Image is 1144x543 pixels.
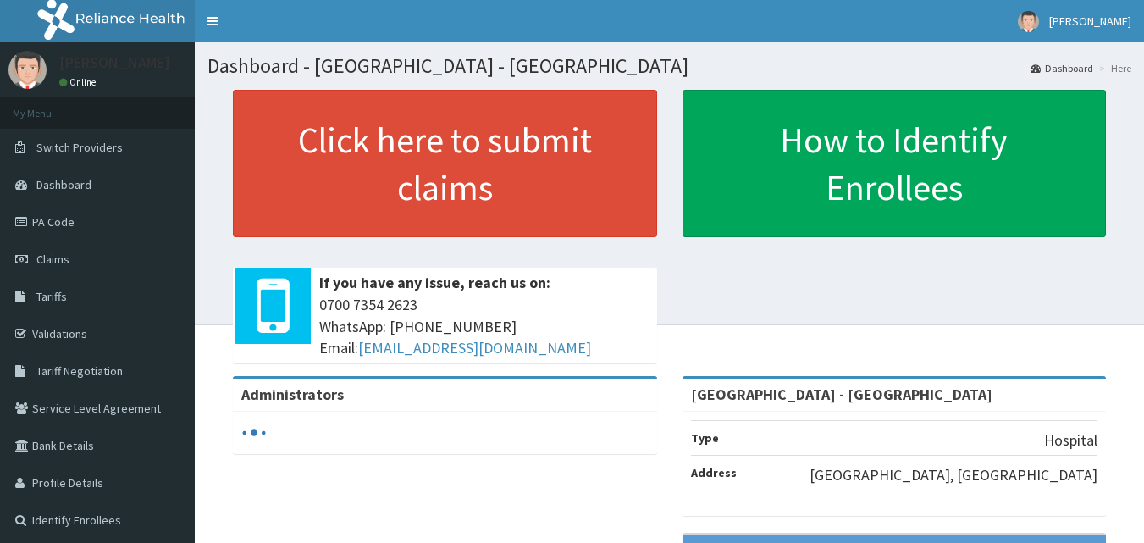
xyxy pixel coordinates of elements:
[691,385,992,404] strong: [GEOGRAPHIC_DATA] - [GEOGRAPHIC_DATA]
[233,90,657,237] a: Click here to submit claims
[207,55,1131,77] h1: Dashboard - [GEOGRAPHIC_DATA] - [GEOGRAPHIC_DATA]
[36,363,123,379] span: Tariff Negotiation
[241,385,344,404] b: Administrators
[319,273,550,292] b: If you have any issue, reach us on:
[691,430,719,446] b: Type
[36,252,69,267] span: Claims
[319,294,649,359] span: 0700 7354 2623 WhatsApp: [PHONE_NUMBER] Email:
[36,177,91,192] span: Dashboard
[1095,61,1131,75] li: Here
[241,420,267,446] svg: audio-loading
[691,465,737,480] b: Address
[1031,61,1093,75] a: Dashboard
[59,76,100,88] a: Online
[1049,14,1131,29] span: [PERSON_NAME]
[358,338,591,357] a: [EMAIL_ADDRESS][DOMAIN_NAME]
[36,140,123,155] span: Switch Providers
[810,464,1097,486] p: [GEOGRAPHIC_DATA], [GEOGRAPHIC_DATA]
[36,289,67,304] span: Tariffs
[1044,429,1097,452] p: Hospital
[8,51,47,89] img: User Image
[59,55,170,70] p: [PERSON_NAME]
[1018,11,1039,32] img: User Image
[683,90,1107,237] a: How to Identify Enrollees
